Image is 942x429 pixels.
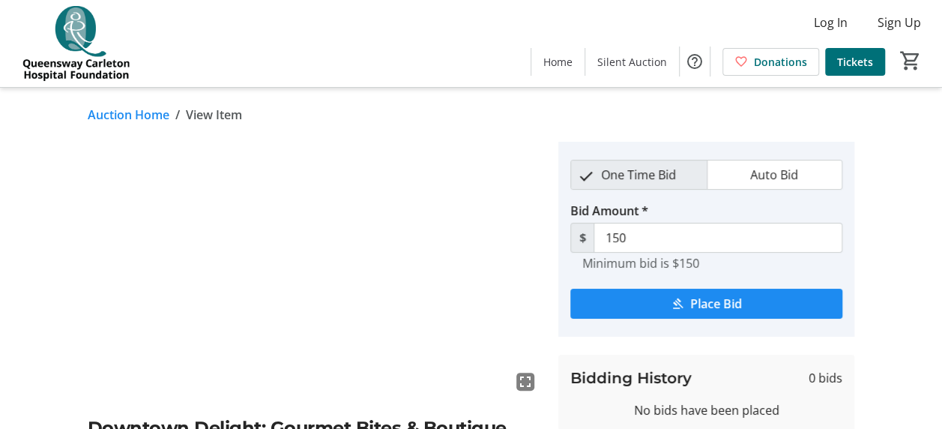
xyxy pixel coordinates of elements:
[570,401,842,419] div: No bids have been placed
[88,106,169,124] a: Auction Home
[175,106,180,124] span: /
[802,10,860,34] button: Log In
[531,48,585,76] a: Home
[754,54,807,70] span: Donations
[88,142,541,397] img: Image
[582,256,699,271] tr-hint: Minimum bid is $150
[543,54,573,70] span: Home
[516,373,534,391] mat-icon: fullscreen
[597,54,667,70] span: Silent Auction
[722,48,819,76] a: Donations
[741,160,807,189] span: Auto Bid
[570,289,842,319] button: Place Bid
[690,295,742,313] span: Place Bid
[592,160,685,189] span: One Time Bid
[814,13,848,31] span: Log In
[570,202,648,220] label: Bid Amount *
[680,46,710,76] button: Help
[9,6,142,81] img: QCH Foundation's Logo
[186,106,242,124] span: View Item
[585,48,679,76] a: Silent Auction
[825,48,885,76] a: Tickets
[837,54,873,70] span: Tickets
[866,10,933,34] button: Sign Up
[570,223,594,253] span: $
[809,369,842,387] span: 0 bids
[878,13,921,31] span: Sign Up
[897,47,924,74] button: Cart
[570,367,692,389] h3: Bidding History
